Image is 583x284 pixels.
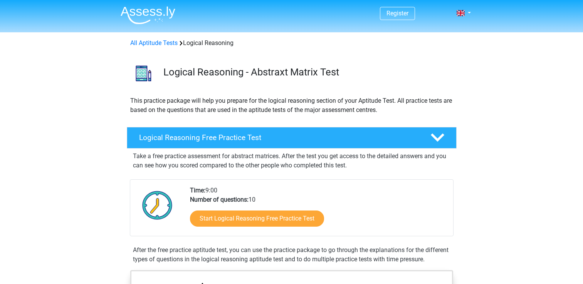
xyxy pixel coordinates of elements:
[130,39,178,47] a: All Aptitude Tests
[163,66,450,78] h3: Logical Reasoning - Abstraxt Matrix Test
[133,152,450,170] p: Take a free practice assessment for abstract matrices. After the test you get access to the detai...
[121,6,175,24] img: Assessly
[138,186,177,224] img: Clock
[130,96,453,115] p: This practice package will help you prepare for the logical reasoning section of your Aptitude Te...
[184,186,453,236] div: 9:00 10
[124,127,460,149] a: Logical Reasoning Free Practice Test
[127,38,456,48] div: Logical Reasoning
[139,133,418,142] h4: Logical Reasoning Free Practice Test
[386,10,408,17] a: Register
[190,187,205,194] b: Time:
[190,210,324,227] a: Start Logical Reasoning Free Practice Test
[190,196,249,203] b: Number of questions:
[130,246,454,264] div: After the free practice aptitude test, you can use the practice package to go through the explana...
[127,57,160,90] img: logical reasoning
